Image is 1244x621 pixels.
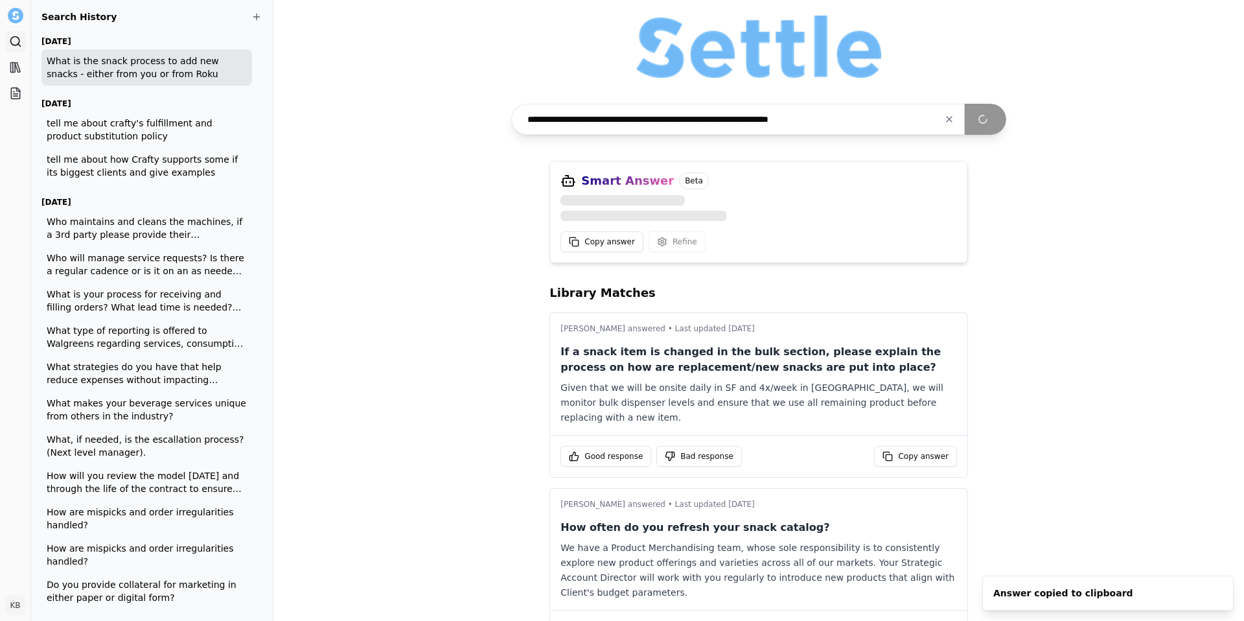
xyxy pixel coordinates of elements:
h3: Smart Answer [581,172,674,190]
button: Settle [5,5,26,26]
span: What type of reporting is offered to Walgreens regarding services, consumption and issues? How of... [47,324,247,350]
button: Copy answer [874,446,957,467]
span: What is the snack process to add new snacks - either from you or from Roku [47,54,247,80]
a: Library [5,57,26,78]
span: Good response [584,451,643,462]
a: Search [5,31,26,52]
p: If a snack item is changed in the bulk section, please explain the process on how are replacement... [560,344,957,375]
span: Copy answer [898,451,949,462]
button: Good response [560,446,651,467]
span: Bad response [680,451,733,462]
img: Settle [8,8,23,23]
div: Answer copied to clipboard [993,587,1133,600]
img: Organization logo [636,16,881,78]
p: How often do you refresh your snack catalog? [560,520,957,535]
h2: Search History [41,10,262,23]
p: [PERSON_NAME] answered • Last updated [DATE] [560,323,957,334]
span: tell me about how Crafty supports some if its biggest clients and give examples [47,153,247,179]
h2: Library Matches [549,284,968,302]
span: tell me about crafty's fulfillment and product substitution policy [47,117,247,143]
span: Who maintains and cleans the machines, if a 3rd party please provide their information? [47,215,247,241]
button: Clear input [934,108,965,131]
span: What makes your beverage services unique from others in the industry? [47,397,247,423]
h3: [DATE] [41,34,252,49]
div: We have a Product Merchandising team, whose sole responsibility is to consistently explore new pr... [560,541,957,600]
button: Copy answer [560,231,643,252]
a: Projects [5,83,26,104]
h3: [DATE] [41,194,252,210]
span: Who will manage service requests? Is there a regular cadence or is it on an as needed basis? [47,252,247,277]
span: What, if needed, is the escallation process? (Next level manager). [47,433,247,459]
p: [PERSON_NAME] answered • Last updated [DATE] [560,499,957,510]
span: What is your process for receiving and filling orders? What lead time is needed? What systems are... [47,288,247,314]
span: How are mispicks and order irregularities handled? [47,542,247,568]
h3: [DATE] [41,96,252,111]
span: Beta [679,172,709,189]
span: Copy answer [584,237,635,247]
button: KB [5,595,26,616]
span: What strategies do you have that help reduce expenses without impacting employee satisfaction? [47,360,247,386]
span: How are mispicks and order irregularities handled? [47,506,247,532]
div: Given that we will be onsite daily in SF and 4x/week in [GEOGRAPHIC_DATA], we will monitor bulk d... [560,381,957,425]
span: Do you provide collateral for marketing in either paper or digital form? [47,578,247,604]
button: Bad response [656,446,742,467]
span: How will you review the model [DATE] and through the life of the contract to ensure we are still ... [47,469,247,495]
